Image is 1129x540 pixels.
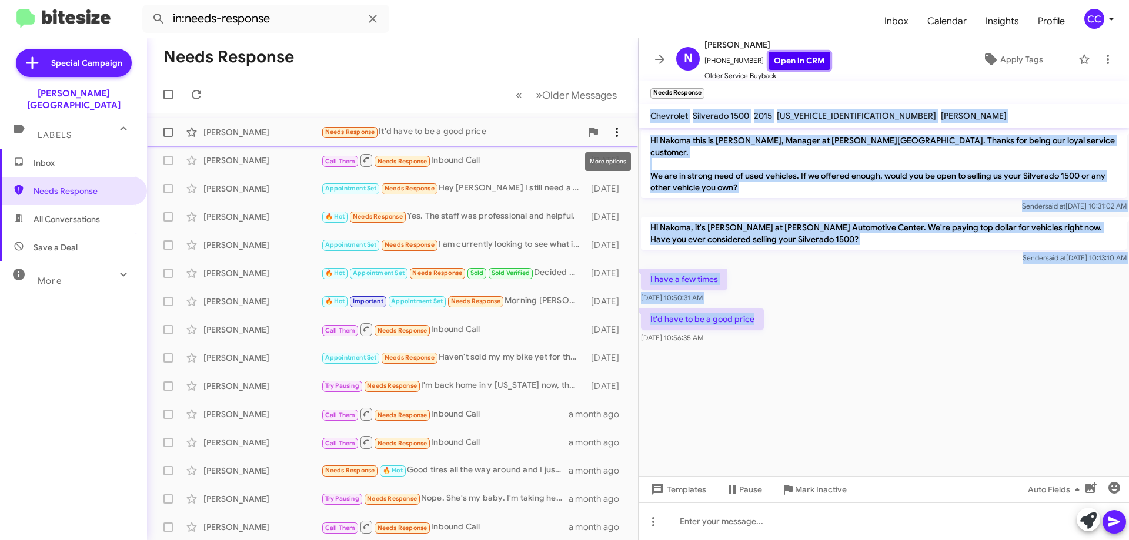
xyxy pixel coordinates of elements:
[321,182,585,195] div: Hey [PERSON_NAME] I still need a vehicle, I had some personal things come up but can I still buy ...
[16,49,132,77] a: Special Campaign
[641,308,764,330] p: It'd have to be a good price
[585,183,629,194] div: [DATE]
[378,411,427,419] span: Needs Response
[516,88,522,102] span: «
[1022,202,1127,210] span: Sender [DATE] 10:31:02 AM
[353,269,405,277] span: Appointment Set
[203,352,321,364] div: [PERSON_NAME]
[325,440,356,447] span: Call Them
[34,185,133,197] span: Needs Response
[385,354,435,361] span: Needs Response
[704,70,830,82] span: Older Service Buyback
[569,465,629,477] div: a month ago
[641,269,727,290] p: I have a few times
[569,408,629,420] div: a month ago
[325,269,345,277] span: 🔥 Hot
[325,495,359,502] span: Try Pausing
[650,88,704,99] small: Needs Response
[325,185,377,192] span: Appointment Set
[353,213,403,220] span: Needs Response
[777,110,936,121] span: [US_VEHICLE_IDENTIFICATION_NUMBER]
[325,157,356,165] span: Call Them
[641,130,1127,198] p: Hi Nakoma this is [PERSON_NAME], Manager at [PERSON_NAME][GEOGRAPHIC_DATA]. Thanks for being our ...
[203,155,321,166] div: [PERSON_NAME]
[976,4,1028,38] a: Insights
[353,297,383,305] span: Important
[739,479,762,500] span: Pause
[648,479,706,500] span: Templates
[704,52,830,70] span: [PHONE_NUMBER]
[325,241,377,249] span: Appointment Set
[585,352,629,364] div: [DATE]
[536,88,542,102] span: »
[38,276,62,286] span: More
[203,437,321,448] div: [PERSON_NAME]
[492,269,530,277] span: Sold Verified
[509,83,529,107] button: Previous
[795,479,847,500] span: Mark Inactive
[163,48,294,66] h1: Needs Response
[771,479,856,500] button: Mark Inactive
[34,213,100,225] span: All Conversations
[716,479,771,500] button: Pause
[639,479,716,500] button: Templates
[367,382,417,390] span: Needs Response
[325,297,345,305] span: 🔥 Hot
[1084,9,1104,29] div: CC
[641,217,1127,250] p: Hi Nakoma, it's [PERSON_NAME] at [PERSON_NAME] Automotive Center. We're paying top dollar for veh...
[585,380,629,392] div: [DATE]
[321,322,585,337] div: Inbound Call
[321,351,585,364] div: Haven't sold my my bike yet for the down payment
[650,110,688,121] span: Chevrolet
[367,495,417,502] span: Needs Response
[1000,49,1043,70] span: Apply Tags
[325,467,375,474] span: Needs Response
[378,157,427,165] span: Needs Response
[470,269,484,277] span: Sold
[1046,253,1066,262] span: said at
[321,435,569,450] div: Inbound Call
[385,241,435,249] span: Needs Response
[325,354,377,361] span: Appointment Set
[203,183,321,194] div: [PERSON_NAME]
[451,297,501,305] span: Needs Response
[321,294,585,308] div: Morning [PERSON_NAME]... we were unable to connect and get concrete info wanted
[378,440,427,447] span: Needs Response
[875,4,918,38] a: Inbox
[203,211,321,223] div: [PERSON_NAME]
[569,493,629,505] div: a month ago
[585,211,629,223] div: [DATE]
[1028,479,1084,500] span: Auto Fields
[585,324,629,336] div: [DATE]
[325,213,345,220] span: 🔥 Hot
[641,333,703,342] span: [DATE] 10:56:35 AM
[918,4,976,38] a: Calendar
[203,126,321,138] div: [PERSON_NAME]
[704,38,830,52] span: [PERSON_NAME]
[321,266,585,280] div: Decided not to proceed with that. But am interested in maybe trading my truck
[321,407,569,421] div: Inbound Call
[203,239,321,251] div: [PERSON_NAME]
[321,210,585,223] div: Yes. The staff was professional and helpful.
[321,464,569,477] div: Good tires all the way around and I just put a new exhaust on it
[585,152,631,171] div: More options
[321,238,585,251] div: I am currently looking to see what is out there. I am looking for a Jeep Grand Cherokee that come...
[641,293,703,302] span: [DATE] 10:50:31 AM
[769,52,830,70] a: Open in CRM
[203,267,321,279] div: [PERSON_NAME]
[203,408,321,420] div: [PERSON_NAME]
[321,379,585,393] div: I'm back home in v [US_STATE] now, thanks
[1023,253,1127,262] span: Sender [DATE] 10:13:10 AM
[325,382,359,390] span: Try Pausing
[952,49,1073,70] button: Apply Tags
[325,128,375,136] span: Needs Response
[325,327,356,334] span: Call Them
[1045,202,1065,210] span: said at
[585,239,629,251] div: [DATE]
[1018,479,1094,500] button: Auto Fields
[941,110,1007,121] span: [PERSON_NAME]
[684,49,693,68] span: N
[542,89,617,102] span: Older Messages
